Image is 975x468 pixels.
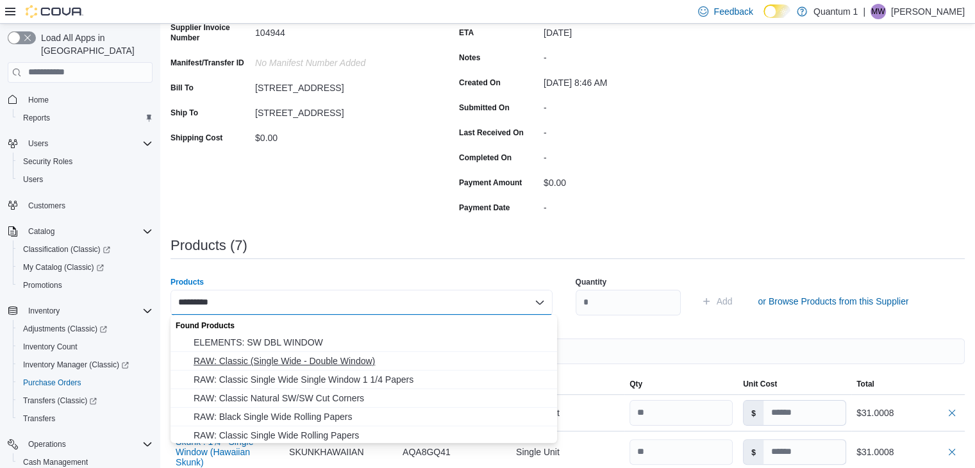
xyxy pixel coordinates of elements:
[851,374,965,394] button: Total
[171,58,244,68] label: Manifest/Transfer ID
[171,133,222,143] label: Shipping Cost
[171,408,557,426] button: RAW: Black Single Wide Rolling Papers
[743,379,777,389] span: Unit Cost
[23,457,88,467] span: Cash Management
[18,260,153,275] span: My Catalog (Classic)
[23,324,107,334] span: Adjustments (Classic)
[763,4,790,18] input: Dark Mode
[18,154,78,169] a: Security Roles
[23,224,60,239] button: Catalog
[544,147,715,163] div: -
[871,4,886,19] div: Michael Wuest
[18,278,67,293] a: Promotions
[23,156,72,167] span: Security Roles
[255,22,427,38] div: 104944
[23,113,50,123] span: Reports
[255,53,427,68] div: No Manifest Number added
[171,83,194,93] label: Bill To
[23,262,104,272] span: My Catalog (Classic)
[171,333,557,352] button: ELEMENTS: SW DBL WINDOW
[459,28,474,38] label: ETA
[18,411,60,426] a: Transfers
[171,389,557,408] button: RAW: Classic Natural SW/SW Cut Corners
[544,197,715,213] div: -
[744,440,763,464] label: $
[23,198,71,213] a: Customers
[23,437,153,452] span: Operations
[511,400,624,426] div: Single Unit
[576,277,607,287] label: Quantity
[171,238,247,253] h3: Products (7)
[544,22,715,38] div: [DATE]
[13,153,158,171] button: Security Roles
[856,405,960,421] div: $31.0008
[629,379,642,389] span: Qty
[23,437,71,452] button: Operations
[28,226,54,237] span: Catalog
[28,201,65,211] span: Customers
[3,135,158,153] button: Users
[744,401,763,425] label: $
[544,72,715,88] div: [DATE] 8:46 AM
[13,171,158,188] button: Users
[28,138,48,149] span: Users
[856,444,960,460] div: $31.0008
[18,172,153,187] span: Users
[18,110,55,126] a: Reports
[3,90,158,109] button: Home
[36,31,153,57] span: Load All Apps in [GEOGRAPHIC_DATA]
[23,342,78,352] span: Inventory Count
[18,154,153,169] span: Security Roles
[3,302,158,320] button: Inventory
[753,288,913,314] button: or Browse Products from this Supplier
[18,339,153,355] span: Inventory Count
[23,92,153,108] span: Home
[28,439,66,449] span: Operations
[717,295,733,308] span: Add
[459,178,522,188] label: Payment Amount
[289,444,363,460] span: SKUNKHAWAIIAN
[763,18,764,19] span: Dark Mode
[26,5,83,18] img: Cova
[18,357,134,372] a: Inventory Manager (Classic)
[18,242,153,257] span: Classification (Classic)
[535,297,545,308] button: Close list of options
[696,288,738,314] button: Add
[544,47,715,63] div: -
[13,392,158,410] a: Transfers (Classic)
[171,108,198,118] label: Ship To
[18,393,102,408] a: Transfers (Classic)
[23,244,110,255] span: Classification (Classic)
[171,371,557,389] button: RAW: Classic Single Wide Single Window 1 1/4 Papers
[624,374,738,394] button: Qty
[18,411,153,426] span: Transfers
[713,5,753,18] span: Feedback
[18,260,109,275] a: My Catalog (Classic)
[813,4,858,19] p: Quantum 1
[23,280,62,290] span: Promotions
[13,109,158,127] button: Reports
[23,197,153,213] span: Customers
[403,444,451,460] span: AQA8GQ41
[856,379,874,389] span: Total
[23,378,81,388] span: Purchase Orders
[18,375,153,390] span: Purchase Orders
[511,374,624,394] button: Unit
[863,4,865,19] p: |
[23,136,153,151] span: Users
[891,4,965,19] p: [PERSON_NAME]
[544,172,715,188] div: $0.00
[459,203,510,213] label: Payment Date
[13,338,158,356] button: Inventory Count
[871,4,885,19] span: MW
[171,315,557,333] div: Found Products
[176,437,279,467] button: Skunk : 1¼ - Single Window (Hawaiian Skunk)
[3,222,158,240] button: Catalog
[255,103,427,118] div: [STREET_ADDRESS]
[18,393,153,408] span: Transfers (Classic)
[3,435,158,453] button: Operations
[13,258,158,276] a: My Catalog (Classic)
[171,352,557,371] button: RAW: Classic (Single Wide - Double Window)
[544,122,715,138] div: -
[18,339,83,355] a: Inventory Count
